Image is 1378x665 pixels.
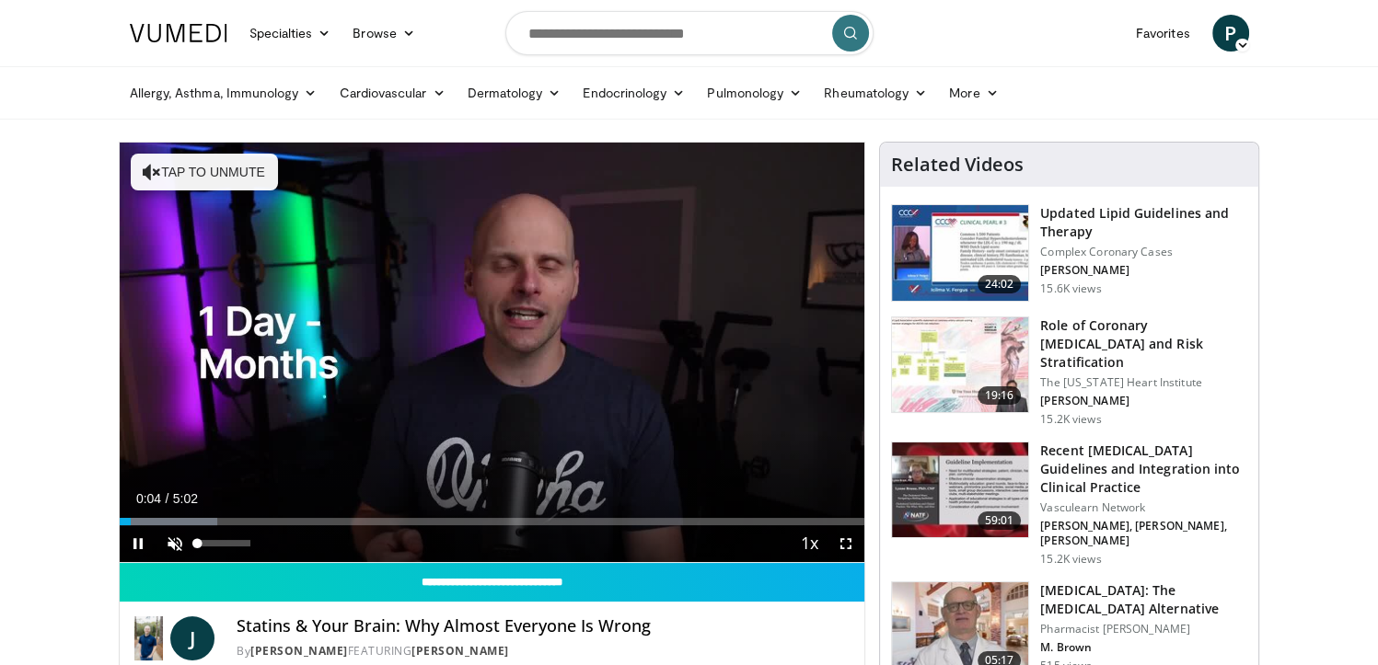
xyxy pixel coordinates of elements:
button: Fullscreen [828,525,864,562]
p: 15.2K views [1040,412,1101,427]
img: VuMedi Logo [130,24,227,42]
a: More [938,75,1009,111]
p: Vasculearn Network [1040,500,1247,515]
div: By FEATURING [237,643,850,659]
h4: Related Videos [891,154,1024,176]
div: Volume Level [198,540,250,546]
img: 77f671eb-9394-4acc-bc78-a9f077f94e00.150x105_q85_crop-smart_upscale.jpg [892,205,1028,301]
p: [PERSON_NAME] [1040,263,1247,278]
a: 24:02 Updated Lipid Guidelines and Therapy Complex Coronary Cases [PERSON_NAME] 15.6K views [891,204,1247,302]
video-js: Video Player [120,143,865,563]
a: [PERSON_NAME] [411,643,509,659]
img: Dr. Jordan Rennicke [134,616,164,660]
span: 24:02 [978,275,1022,293]
p: Pharmacist [PERSON_NAME] [1040,622,1247,636]
span: 5:02 [173,491,198,506]
a: 19:16 Role of Coronary [MEDICAL_DATA] and Risk Stratification The [US_STATE] Heart Institute [PER... [891,316,1247,427]
span: 0:04 [136,491,161,506]
a: [PERSON_NAME] [250,643,348,659]
a: Browse [342,15,426,52]
input: Search topics, interventions [505,11,874,55]
p: 15.6K views [1040,281,1101,296]
img: 87825f19-cf4c-4b91-bba1-ce218758c6bb.150x105_q85_crop-smart_upscale.jpg [892,442,1028,538]
h3: Role of Coronary [MEDICAL_DATA] and Risk Stratification [1040,316,1247,372]
a: Allergy, Asthma, Immunology [119,75,329,111]
span: / [166,491,169,506]
a: 59:01 Recent [MEDICAL_DATA] Guidelines and Integration into Clinical Practice Vasculearn Network ... [891,441,1247,567]
button: Unmute [156,525,193,562]
h3: Recent [MEDICAL_DATA] Guidelines and Integration into Clinical Practice [1040,441,1247,497]
span: 59:01 [978,511,1022,530]
p: The [US_STATE] Heart Institute [1040,375,1247,390]
a: Cardiovascular [328,75,456,111]
a: Dermatology [457,75,573,111]
p: M. Brown [1040,640,1247,655]
button: Tap to unmute [131,154,278,190]
a: Rheumatology [813,75,938,111]
a: Favorites [1125,15,1201,52]
p: 15.2K views [1040,552,1101,567]
p: [PERSON_NAME], [PERSON_NAME], [PERSON_NAME] [1040,519,1247,548]
p: [PERSON_NAME] [1040,394,1247,408]
a: Endocrinology [572,75,696,111]
h4: Statins & Your Brain: Why Almost Everyone Is Wrong [237,616,850,636]
a: J [170,616,214,660]
p: Complex Coronary Cases [1040,245,1247,259]
div: Progress Bar [120,518,865,525]
button: Playback Rate [791,525,828,562]
button: Pause [120,525,156,562]
h3: [MEDICAL_DATA]: The [MEDICAL_DATA] Alternative [1040,581,1247,618]
span: 19:16 [978,386,1022,405]
a: Specialties [238,15,342,52]
a: Pulmonology [696,75,813,111]
h3: Updated Lipid Guidelines and Therapy [1040,204,1247,241]
img: 1efa8c99-7b8a-4ab5-a569-1c219ae7bd2c.150x105_q85_crop-smart_upscale.jpg [892,317,1028,413]
a: P [1212,15,1249,52]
